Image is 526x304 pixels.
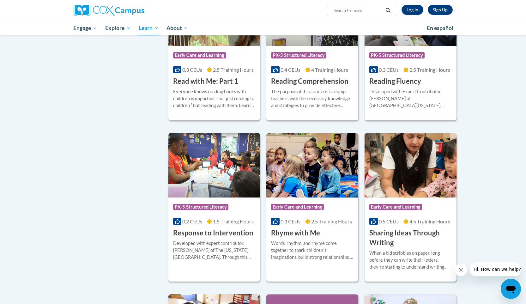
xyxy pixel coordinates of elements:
[311,218,352,224] span: 2.5 Training Hours
[365,133,456,198] img: Course Logo
[213,67,254,73] span: 2.5 Training Hours
[501,279,521,299] iframe: Button to launch messaging window
[271,204,324,210] span: Early Care and Learning
[105,24,130,32] span: Explore
[139,24,159,32] span: Learn
[281,67,300,73] span: 0.4 CEUs
[369,76,421,86] h3: Reading Fluency
[173,240,256,261] div: Developed with expert contributor, [PERSON_NAME] of The [US_STATE][GEOGRAPHIC_DATA]. Through this...
[173,204,228,210] span: PK-5 Structured Literacy
[64,21,462,35] div: Main menu
[402,5,423,15] a: Log In
[182,218,202,224] span: 0.2 CEUs
[168,133,260,198] img: Course Logo
[365,133,456,282] a: Course LogoEarly Care and Learning0.5 CEUs4.5 Training Hours Sharing Ideas Through WritingWhen a ...
[409,67,450,73] span: 2.5 Training Hours
[271,228,320,238] h3: Rhyme with Me
[182,67,202,73] span: 0.3 CEUs
[455,264,467,276] iframe: Close message
[311,67,348,73] span: 4 Training Hours
[423,21,457,35] a: En español
[470,262,521,276] iframe: Message from company
[101,21,135,35] a: Explore
[73,24,97,32] span: Engage
[428,5,453,15] a: Register
[271,88,354,109] div: The purpose of this course is to equip teachers with the necessary knowledge and strategies to pr...
[74,5,144,16] img: Cox Campus
[409,218,450,224] span: 4.5 Training Hours
[383,7,393,14] button: Search
[333,7,383,14] input: Search Courses
[271,240,354,261] div: Words, rhythm, and rhyme come together to spark childrenʹs imaginations, build strong relationshi...
[271,76,348,86] h3: Reading Comprehension
[173,76,238,86] h3: Read with Me: Part 1
[271,52,326,58] span: PK-5 Structured Literacy
[70,21,101,35] a: Engage
[173,88,256,109] div: Everyone knows reading books with children is important - not just reading to children ʹ but read...
[135,21,163,35] a: Learn
[379,218,399,224] span: 0.5 CEUs
[74,5,194,16] a: Cox Campus
[369,52,425,58] span: PK-5 Structured Literacy
[266,133,358,198] img: Course Logo
[173,52,226,58] span: Early Care and Learning
[213,218,254,224] span: 1.5 Training Hours
[369,204,422,210] span: Early Care and Learning
[379,67,399,73] span: 0.3 CEUs
[369,250,452,271] div: When a kid scribbles on paper, long before they can write their letters, theyʹre starting to unde...
[369,88,452,109] div: Developed with Expert Contributor, [PERSON_NAME] of [GEOGRAPHIC_DATA][US_STATE], [GEOGRAPHIC_DATA...
[369,228,452,248] h3: Sharing Ideas Through Writing
[427,25,453,31] span: En español
[168,133,260,282] a: Course LogoPK-5 Structured Literacy0.2 CEUs1.5 Training Hours Response to InterventionDeveloped w...
[162,21,192,35] a: About
[166,24,188,32] span: About
[266,133,358,282] a: Course LogoEarly Care and Learning0.3 CEUs2.5 Training Hours Rhyme with MeWords, rhythm, and rhym...
[173,228,253,238] h3: Response to Intervention
[281,218,300,224] span: 0.3 CEUs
